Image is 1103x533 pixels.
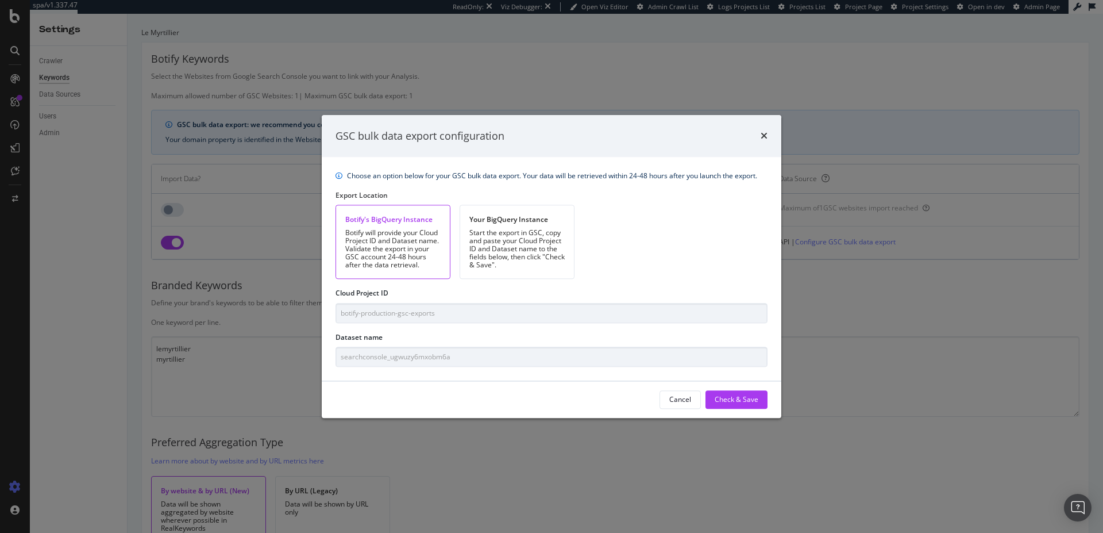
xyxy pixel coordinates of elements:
[715,395,758,405] div: Check & Save
[335,129,504,144] div: GSC bulk data export configuration
[469,215,565,225] div: Your BigQuery Instance
[335,289,388,298] label: Cloud Project ID
[1064,494,1092,522] div: Open Intercom Messenger
[335,347,768,367] input: Type here
[660,390,701,409] button: Cancel
[345,215,441,225] div: Botify's BigQuery Instance
[335,303,768,323] input: Type here
[761,129,768,144] div: times
[335,191,768,201] div: Export Location
[469,229,565,270] div: Start the export in GSC, copy and paste your Cloud Project ID and Dataset name to the fields belo...
[345,229,441,270] div: Botify will provide your Cloud Project ID and Dataset name. Validate the export in your GSC accou...
[335,332,383,342] label: Dataset name
[335,171,768,182] div: info banner
[347,171,757,182] div: Choose an option below for your GSC bulk data export. Your data will be retrieved within 24-48 ho...
[322,115,781,418] div: modal
[705,390,768,409] button: Check & Save
[669,395,691,405] div: Cancel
